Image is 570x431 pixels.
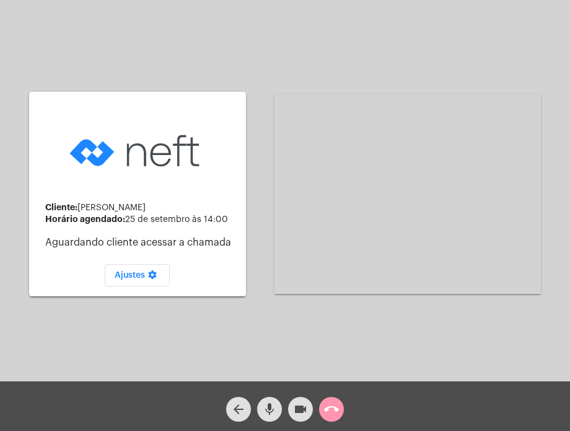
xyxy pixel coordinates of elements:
strong: Horário agendado: [45,215,125,223]
p: Aguardando cliente acessar a chamada [45,237,236,248]
mat-icon: videocam [293,402,308,417]
mat-icon: call_end [324,402,339,417]
span: Ajustes [115,271,160,280]
mat-icon: mic [262,402,277,417]
div: [PERSON_NAME] [45,203,236,213]
button: Ajustes [105,264,170,287]
strong: Cliente: [45,203,77,211]
img: logo-neft-novo-2.png [66,115,209,187]
div: 25 de setembro às 14:00 [45,215,236,224]
mat-icon: arrow_back [231,402,246,417]
mat-icon: settings [145,270,160,285]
